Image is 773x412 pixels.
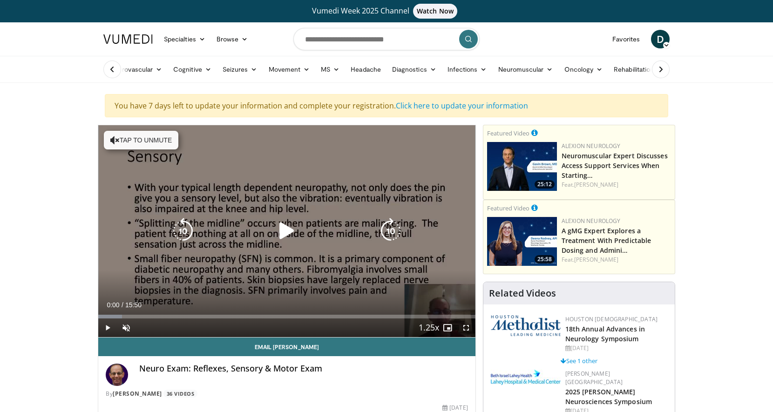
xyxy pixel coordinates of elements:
video-js: Video Player [98,125,475,338]
button: Enable picture-in-picture mode [438,318,457,337]
a: Rehabilitation [608,60,659,79]
div: Feat. [562,181,671,189]
span: Watch Now [413,4,457,19]
a: [PERSON_NAME] [574,181,618,189]
img: e7977282-282c-4444-820d-7cc2733560fd.jpg.150x105_q85_autocrop_double_scale_upscale_version-0.2.jpg [491,370,561,385]
a: [PERSON_NAME] [113,390,162,398]
div: [DATE] [442,404,468,412]
a: Infections [442,60,493,79]
div: [DATE] [565,344,667,352]
span: 25:58 [535,255,555,263]
a: 25:12 [487,142,557,191]
a: Movement [263,60,316,79]
h4: Neuro Exam: Reflexes, Sensory & Motor Exam [139,364,468,374]
a: Cognitive [168,60,217,79]
button: Playback Rate [420,318,438,337]
a: Neuromuscular Expert Discusses Access Support Services When Starting… [562,151,668,180]
a: 36 Videos [163,390,197,398]
input: Search topics, interventions [293,28,480,50]
img: 2b05e332-28e1-4d48-9f23-7cad04c9557c.png.150x105_q85_crop-smart_upscale.jpg [487,142,557,191]
img: Avatar [106,364,128,386]
div: You have 7 days left to update your information and complete your registration. [105,94,668,117]
a: See 1 other [561,357,597,365]
div: Progress Bar [98,315,475,318]
a: 25:58 [487,217,557,266]
button: Fullscreen [457,318,475,337]
img: VuMedi Logo [103,34,153,44]
a: Favorites [607,30,645,48]
button: Play [98,318,117,337]
a: MS [315,60,345,79]
h4: Related Videos [489,288,556,299]
img: 5e4488cc-e109-4a4e-9fd9-73bb9237ee91.png.150x105_q85_autocrop_double_scale_upscale_version-0.2.png [491,315,561,336]
span: / [122,301,123,309]
small: Featured Video [487,204,529,212]
span: 25:12 [535,180,555,189]
span: 15:50 [125,301,142,309]
small: Featured Video [487,129,529,137]
a: Neuromuscular [493,60,559,79]
a: Specialties [158,30,211,48]
div: By [106,390,468,398]
a: 18th Annual Advances in Neurology Symposium [565,324,645,343]
span: Vumedi Week 2025 Channel [312,6,461,16]
a: Alexion Neurology [562,217,621,225]
img: 55ef5a72-a204-42b0-ba67-a2f597bcfd60.png.150x105_q85_crop-smart_upscale.png [487,217,557,266]
a: Cerebrovascular [98,60,168,79]
a: Vumedi Week 2025 ChannelWatch Now [105,4,668,19]
a: Headache [345,60,386,79]
a: Oncology [559,60,609,79]
div: Feat. [562,256,671,264]
a: Click here to update your information [396,101,528,111]
a: Browse [211,30,254,48]
button: Tap to unmute [104,131,178,149]
a: 2025 [PERSON_NAME] Neurosciences Symposium [565,387,652,406]
a: D [651,30,670,48]
a: Seizures [217,60,263,79]
a: A gMG Expert Explores a Treatment With Predictable Dosing and Admini… [562,226,651,255]
a: Diagnostics [386,60,442,79]
a: Alexion Neurology [562,142,621,150]
a: Houston [DEMOGRAPHIC_DATA] [565,315,658,323]
span: 0:00 [107,301,119,309]
button: Unmute [117,318,136,337]
a: [PERSON_NAME] [574,256,618,263]
a: Email [PERSON_NAME] [98,338,475,356]
a: [PERSON_NAME][GEOGRAPHIC_DATA] [565,370,623,386]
